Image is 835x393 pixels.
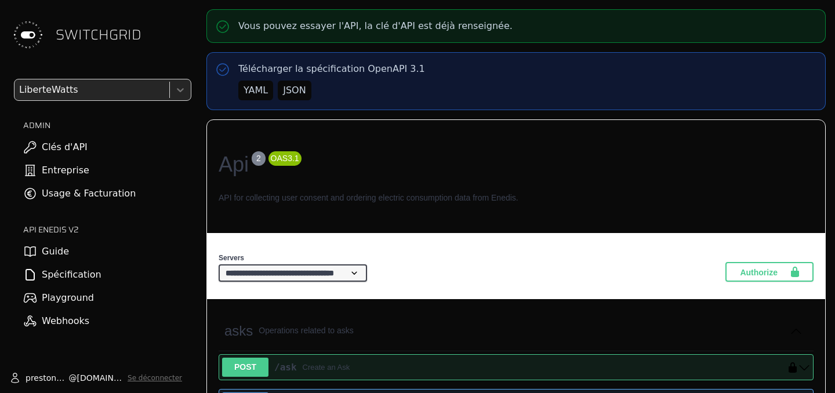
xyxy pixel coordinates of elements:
[26,372,68,384] span: prestone.ngayo
[781,362,798,373] button: authorization button locked
[278,81,311,100] button: JSON
[798,362,810,373] button: post ​/ask
[222,358,268,377] span: POST
[790,325,802,337] button: Collapse operation
[68,372,77,384] span: @
[238,19,513,33] p: Vous pouvez essayer l'API, la clé d'API est déjà renseignée.
[23,119,191,131] h2: ADMIN
[259,325,785,337] p: Operations related to asks
[271,152,299,165] pre: OAS 3.1
[222,358,781,377] button: POST/askCreate an Ask
[219,254,244,262] span: Servers
[219,149,814,180] h2: Api
[224,323,253,339] span: asks
[128,373,182,383] button: Se déconnecter
[238,62,425,76] p: Télécharger la spécification OpenAPI 3.1
[244,83,268,97] div: YAML
[56,26,141,44] span: SWITCHGRID
[303,362,350,373] div: Create an Ask
[283,83,306,97] div: JSON
[740,266,789,278] span: Authorize
[725,262,814,282] button: Authorize
[77,372,123,384] span: [DOMAIN_NAME]
[274,362,297,373] span: /ask
[238,81,273,100] button: YAML
[254,152,263,165] pre: 2
[219,192,814,204] p: API for collecting user consent and ordering electric consumption data from Enedis.
[9,16,46,53] img: Switchgrid Logo
[23,224,191,235] h2: API ENEDIS v2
